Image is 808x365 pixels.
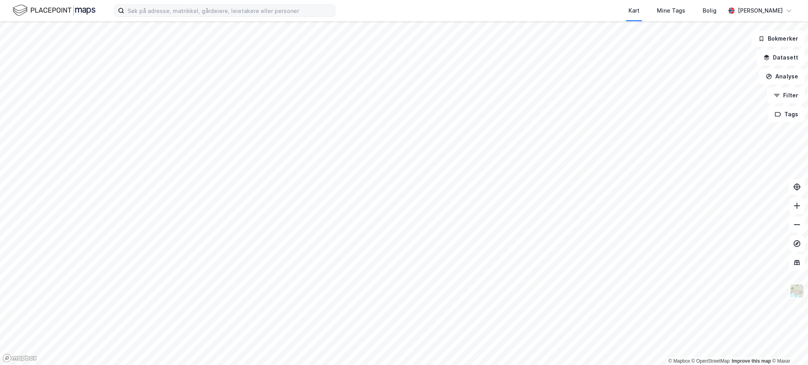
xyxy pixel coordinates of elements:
[767,88,805,103] button: Filter
[769,327,808,365] div: Kontrollprogram for chat
[732,358,771,364] a: Improve this map
[124,5,335,17] input: Søk på adresse, matrikkel, gårdeiere, leietakere eller personer
[2,354,37,363] a: Mapbox homepage
[769,327,808,365] iframe: Chat Widget
[628,6,640,15] div: Kart
[703,6,716,15] div: Bolig
[657,6,685,15] div: Mine Tags
[752,31,805,47] button: Bokmerker
[13,4,95,17] img: logo.f888ab2527a4732fd821a326f86c7f29.svg
[789,283,804,298] img: Z
[759,69,805,84] button: Analyse
[757,50,805,65] button: Datasett
[692,358,730,364] a: OpenStreetMap
[768,106,805,122] button: Tags
[738,6,783,15] div: [PERSON_NAME]
[668,358,690,364] a: Mapbox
